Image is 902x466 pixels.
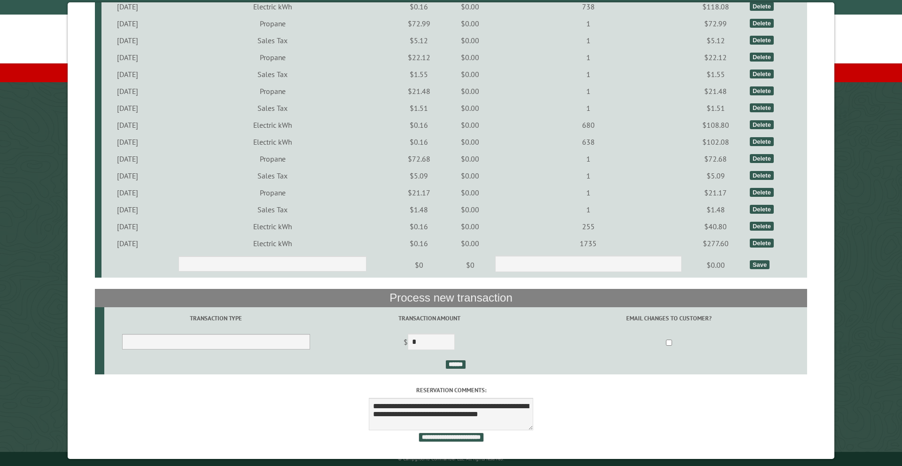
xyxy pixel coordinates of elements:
td: $40.80 [683,218,748,235]
td: Electric kWh [154,133,391,150]
td: 1 [493,66,683,83]
td: Sales Tax [154,167,391,184]
td: $0.00 [447,167,493,184]
td: Electric kWh [154,116,391,133]
td: $108.80 [683,116,748,133]
small: © Campground Commander LLC. All rights reserved. [398,456,504,462]
td: 255 [493,218,683,235]
td: $72.68 [683,150,748,167]
td: $5.12 [683,32,748,49]
label: Email changes to customer? [532,314,806,323]
td: $0.00 [447,184,493,201]
div: Delete [750,222,774,231]
td: [DATE] [101,83,154,100]
td: Electric kWh [154,218,391,235]
td: [DATE] [101,167,154,184]
td: $0.00 [683,252,748,278]
td: $0.00 [447,116,493,133]
td: 1 [493,201,683,218]
td: [DATE] [101,32,154,49]
td: [DATE] [101,184,154,201]
td: 1 [493,167,683,184]
td: Propane [154,49,391,66]
div: Save [750,260,770,269]
td: $0.00 [447,218,493,235]
td: Electric kWh [154,235,391,252]
div: Delete [750,36,774,45]
td: 1 [493,49,683,66]
td: 1 [493,32,683,49]
td: Propane [154,150,391,167]
td: $0.16 [391,133,447,150]
td: [DATE] [101,15,154,32]
td: $5.09 [391,167,447,184]
td: $21.48 [391,83,447,100]
td: Propane [154,184,391,201]
td: $0.00 [447,133,493,150]
td: 1735 [493,235,683,252]
td: 680 [493,116,683,133]
th: Process new transaction [95,289,808,307]
td: [DATE] [101,235,154,252]
td: $ [328,330,531,356]
td: $0.16 [391,218,447,235]
td: $1.55 [391,66,447,83]
td: Sales Tax [154,32,391,49]
td: 1 [493,150,683,167]
td: [DATE] [101,49,154,66]
td: $0.16 [391,116,447,133]
div: Delete [750,70,774,78]
div: Delete [750,188,774,197]
td: [DATE] [101,100,154,116]
td: 1 [493,83,683,100]
td: 638 [493,133,683,150]
td: [DATE] [101,116,154,133]
td: $21.17 [391,184,447,201]
td: $1.55 [683,66,748,83]
td: [DATE] [101,150,154,167]
td: 1 [493,184,683,201]
label: Reservation comments: [95,386,808,395]
div: Delete [750,19,774,28]
td: Sales Tax [154,66,391,83]
td: $277.60 [683,235,748,252]
div: Delete [750,120,774,129]
td: $0.00 [447,15,493,32]
label: Transaction Amount [329,314,529,323]
div: Delete [750,205,774,214]
td: $1.51 [391,100,447,116]
td: $5.12 [391,32,447,49]
td: [DATE] [101,66,154,83]
div: Delete [750,2,774,11]
td: $0.00 [447,49,493,66]
td: $72.68 [391,150,447,167]
td: Sales Tax [154,201,391,218]
td: $21.48 [683,83,748,100]
td: $0.16 [391,235,447,252]
div: Delete [750,171,774,180]
td: $0.00 [447,201,493,218]
td: $1.48 [683,201,748,218]
td: $0.00 [447,100,493,116]
div: Delete [750,103,774,112]
td: Sales Tax [154,100,391,116]
td: $5.09 [683,167,748,184]
td: $102.08 [683,133,748,150]
td: $72.99 [683,15,748,32]
td: $1.48 [391,201,447,218]
label: Transaction Type [106,314,327,323]
td: [DATE] [101,133,154,150]
td: $0.00 [447,66,493,83]
td: 1 [493,100,683,116]
td: $21.17 [683,184,748,201]
td: Propane [154,15,391,32]
td: $0.00 [447,150,493,167]
div: Delete [750,137,774,146]
td: $0 [447,252,493,278]
td: $0.00 [447,83,493,100]
div: Delete [750,154,774,163]
td: $22.12 [391,49,447,66]
td: 1 [493,15,683,32]
td: $72.99 [391,15,447,32]
div: Delete [750,53,774,62]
